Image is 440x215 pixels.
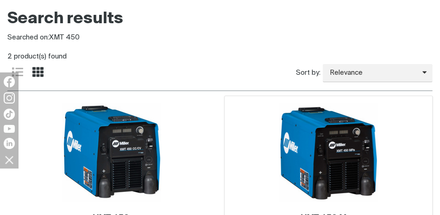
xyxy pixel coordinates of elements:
[7,52,433,85] section: Product list controls
[49,34,80,41] span: XMT 450
[12,66,23,78] a: List view
[4,76,15,87] img: Facebook
[4,138,15,149] img: LinkedIn
[7,33,433,43] div: Searched on:
[1,152,17,168] img: hide socials
[4,125,15,133] img: YouTube
[279,103,378,202] img: XMT 450 Mpa
[62,103,161,202] img: XMT 450
[4,109,15,120] img: TikTok
[7,52,433,61] div: 2
[4,92,15,104] img: Instagram
[323,68,422,78] span: Relevance
[296,68,321,78] span: Sort by:
[14,53,67,60] span: product(s) found
[7,8,433,29] h1: Search results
